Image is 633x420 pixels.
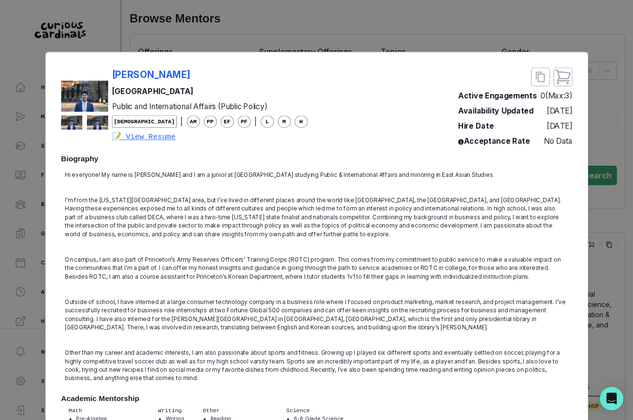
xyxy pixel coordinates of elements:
[64,171,568,179] p: Hi everyone! My name is [PERSON_NAME] and I am a junior at [GEOGRAPHIC_DATA] studying Public & In...
[112,115,176,128] span: [DEMOGRAPHIC_DATA]
[458,90,536,101] p: Active Engagements
[458,120,493,132] p: Hire Date
[61,115,82,130] img: mentor profile picture
[64,349,568,383] p: Other than my career and academic interests, I am also passionate about sports and fitness. Growi...
[61,154,573,163] h2: Biography
[531,68,550,87] button: close
[112,100,307,112] p: Public and International Affairs (Public Policy)
[546,120,572,132] p: [DATE]
[64,255,568,281] p: On campus, I am also part of Princeton’s Army Reserves Officers’ Training Corps (ROTC) program. T...
[87,115,108,130] img: mentor profile picture
[286,407,344,415] p: Science
[112,132,307,143] a: 📝 View Resume
[546,105,572,116] p: [DATE]
[254,116,257,127] p: |
[203,115,216,128] span: PP
[220,115,233,128] span: EF
[112,85,307,96] p: [GEOGRAPHIC_DATA]
[61,394,573,403] h2: Academic Mentorship
[554,68,573,87] button: close
[64,298,568,332] p: Outside of school, I have interned at a large consumer technology company in a business role wher...
[68,407,139,415] p: Math
[112,68,190,82] p: [PERSON_NAME]
[540,90,573,101] p: 0 (Max: 3 )
[600,387,623,410] div: Open Intercom Messenger
[458,135,530,147] p: Acceptance Rate
[64,196,568,239] p: I’m from the [US_STATE][GEOGRAPHIC_DATA] area, but I’ve lived in different places around the worl...
[237,115,250,128] span: PF
[180,116,183,127] p: |
[277,115,290,128] span: M
[158,407,184,415] p: Writing
[458,105,533,116] p: Availability Updated
[186,115,199,128] span: AM
[543,135,572,147] p: No Data
[294,115,307,128] span: H
[61,80,108,112] img: mentor profile picture
[260,115,273,128] span: L
[203,407,267,415] p: Other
